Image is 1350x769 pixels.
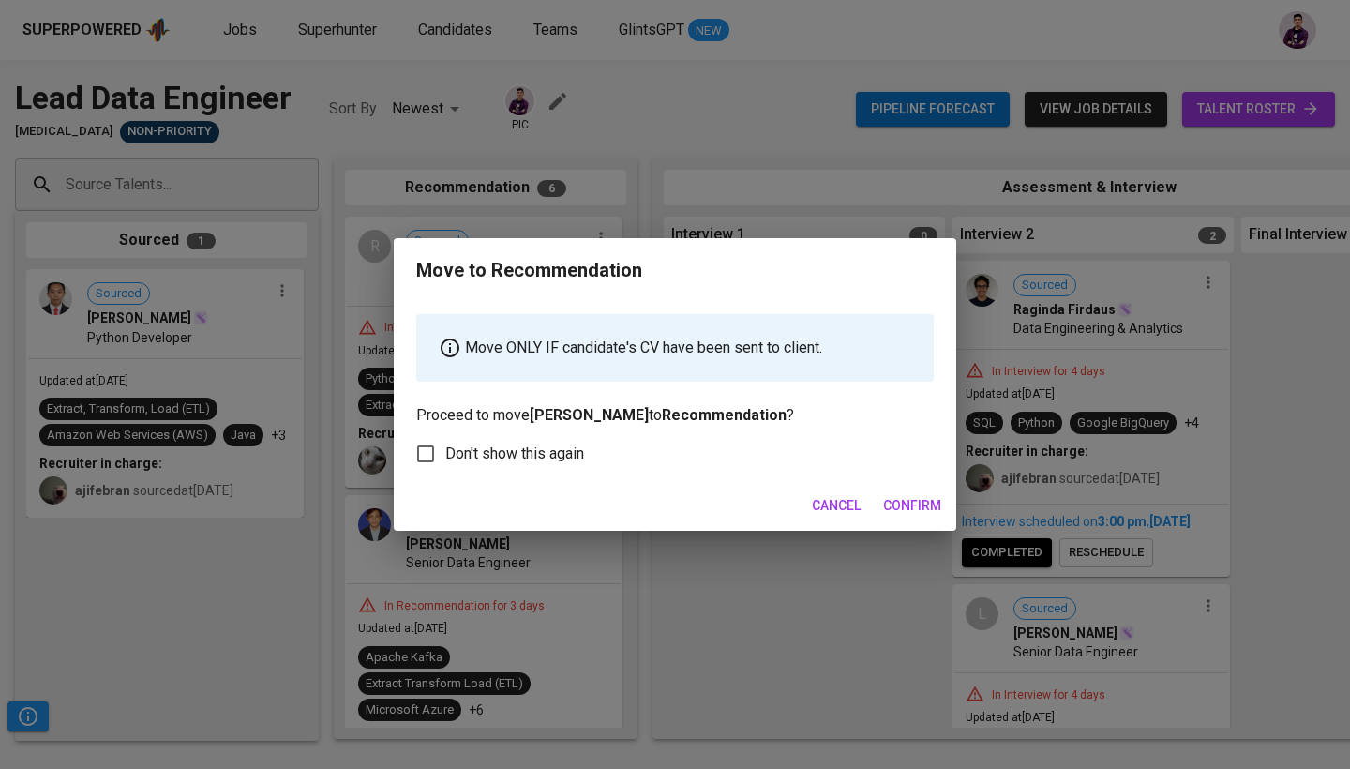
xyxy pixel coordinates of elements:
[804,489,868,523] button: Cancel
[812,494,861,518] span: Cancel
[445,443,584,465] span: Don't show this again
[883,494,941,518] span: Confirm
[416,314,934,382] div: Move ONLY IF candidate's CV have been sent to client.
[416,257,642,284] div: Move to Recommendation
[416,314,934,427] p: Proceed to move to ?
[662,406,787,424] b: Recommendation
[530,406,649,424] b: [PERSON_NAME]
[876,489,949,523] button: Confirm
